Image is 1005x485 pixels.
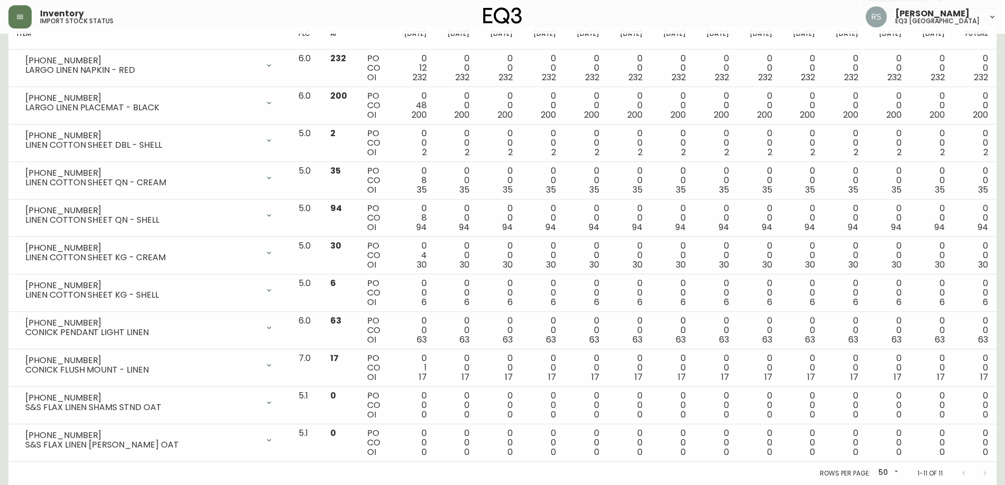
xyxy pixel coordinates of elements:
span: 30 [762,259,772,271]
span: 200 [886,109,902,121]
div: 0 0 [832,316,858,345]
span: 232 [931,71,945,83]
span: 35 [805,184,815,196]
div: 0 0 [789,129,815,157]
div: [PHONE_NUMBER] [25,243,259,253]
div: 0 0 [746,204,772,232]
div: [PHONE_NUMBER] [25,168,259,178]
div: 0 0 [573,279,599,307]
div: 0 0 [703,316,729,345]
div: 0 0 [443,279,470,307]
div: 0 0 [875,241,902,270]
span: 232 [672,71,686,83]
span: 200 [454,109,470,121]
th: [DATE] [738,26,781,50]
div: [PHONE_NUMBER] [25,356,259,365]
span: 200 [671,109,686,121]
div: 0 0 [486,91,513,120]
div: 0 0 [746,54,772,82]
span: 35 [848,184,858,196]
div: LINEN COTTON SHEET QN - SHELL [25,215,259,225]
span: 200 [714,109,729,121]
div: 0 0 [443,91,470,120]
div: 0 0 [875,54,902,82]
div: 0 0 [789,166,815,195]
span: 35 [676,184,686,196]
div: 0 0 [962,241,988,270]
span: OI [367,259,376,271]
div: [PHONE_NUMBER] [25,281,259,290]
div: 0 0 [530,279,556,307]
span: 6 [940,296,945,308]
div: 0 0 [918,279,945,307]
div: 0 0 [789,241,815,270]
span: 30 [546,259,556,271]
div: 0 0 [875,129,902,157]
span: 232 [974,71,988,83]
div: LARGO LINEN NAPKIN - RED [25,65,259,75]
img: 8fb1f8d3fb383d4dec505d07320bdde0 [866,6,887,27]
div: [PHONE_NUMBER]LINEN COTTON SHEET KG - CREAM [17,241,282,264]
span: 2 [940,146,945,158]
span: 35 [935,184,945,196]
div: 0 0 [616,204,643,232]
div: 0 0 [530,204,556,232]
h5: eq3 [GEOGRAPHIC_DATA] [895,18,980,24]
span: 35 [546,184,556,196]
div: 0 0 [832,279,858,307]
span: 232 [455,71,470,83]
div: 50 [874,464,901,482]
div: 0 0 [789,54,815,82]
div: [PHONE_NUMBER]CONICK FLUSH MOUNT - LINEN [17,354,282,377]
span: 30 [589,259,599,271]
span: 30 [805,259,815,271]
div: 0 0 [703,204,729,232]
div: [PHONE_NUMBER] [25,56,259,65]
div: 0 0 [616,279,643,307]
div: 0 0 [659,54,686,82]
img: logo [483,7,522,24]
span: 2 [983,146,988,158]
div: 0 0 [486,129,513,157]
span: 6 [724,296,729,308]
div: 0 0 [918,91,945,120]
div: [PHONE_NUMBER] [25,131,259,140]
th: [DATE] [651,26,694,50]
span: 30 [417,259,427,271]
span: 2 [810,146,815,158]
div: 0 0 [616,54,643,82]
div: 0 0 [659,316,686,345]
span: 2 [465,146,470,158]
span: 94 [848,221,858,233]
span: 200 [757,109,772,121]
th: [DATE] [564,26,608,50]
span: 6 [810,296,815,308]
div: 0 0 [400,316,427,345]
div: PO CO [367,279,383,307]
div: 0 12 [400,54,427,82]
div: LINEN COTTON SHEET QN - CREAM [25,178,259,187]
span: 30 [892,259,902,271]
div: 0 0 [703,241,729,270]
div: 0 0 [918,204,945,232]
div: 0 0 [616,316,643,345]
div: PO CO [367,204,383,232]
span: 94 [459,221,470,233]
div: S&S FLAX LINEN SHAMS STND OAT [25,403,259,412]
span: 30 [503,259,513,271]
div: 0 0 [875,91,902,120]
td: 5.0 [290,125,322,162]
div: 0 0 [530,316,556,345]
div: 0 0 [746,91,772,120]
span: 200 [973,109,988,121]
div: 0 0 [486,204,513,232]
div: PO CO [367,241,383,270]
div: LINEN COTTON SHEET DBL - SHELL [25,140,259,150]
span: 200 [930,109,945,121]
div: 0 0 [875,316,902,345]
th: [DATE] [867,26,910,50]
h5: import stock status [40,18,113,24]
div: 0 0 [703,54,729,82]
span: 2 [508,146,513,158]
span: 94 [675,221,686,233]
